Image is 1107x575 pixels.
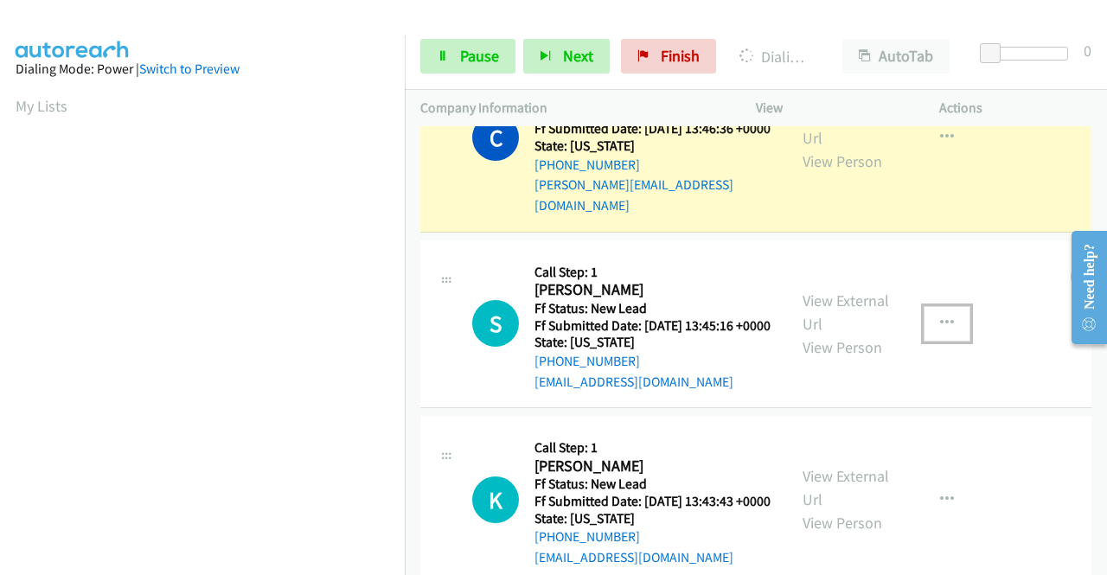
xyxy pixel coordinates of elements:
[534,457,765,476] h2: [PERSON_NAME]
[472,476,519,523] h1: K
[739,45,811,68] p: Dialing [PERSON_NAME]
[534,157,640,173] a: [PHONE_NUMBER]
[472,300,519,347] div: The call is yet to be attempted
[1084,39,1091,62] div: 0
[989,47,1068,61] div: Delay between calls (in seconds)
[661,46,700,66] span: Finish
[534,300,771,317] h5: Ff Status: New Lead
[534,528,640,545] a: [PHONE_NUMBER]
[16,96,67,116] a: My Lists
[803,105,889,148] a: View External Url
[534,176,733,214] a: [PERSON_NAME][EMAIL_ADDRESS][DOMAIN_NAME]
[139,61,240,77] a: Switch to Preview
[534,510,771,527] h5: State: [US_STATE]
[803,291,889,334] a: View External Url
[534,120,771,137] h5: Ff Submitted Date: [DATE] 13:46:36 +0000
[534,137,771,155] h5: State: [US_STATE]
[534,353,640,369] a: [PHONE_NUMBER]
[803,151,882,171] a: View Person
[472,300,519,347] h1: S
[534,476,771,493] h5: Ff Status: New Lead
[534,439,771,457] h5: Call Step: 1
[420,98,725,118] p: Company Information
[756,98,908,118] p: View
[534,264,771,281] h5: Call Step: 1
[621,39,716,73] a: Finish
[803,466,889,509] a: View External Url
[420,39,515,73] a: Pause
[803,337,882,357] a: View Person
[939,98,1091,118] p: Actions
[563,46,593,66] span: Next
[16,59,389,80] div: Dialing Mode: Power |
[472,114,519,161] h1: C
[1058,219,1107,356] iframe: Resource Center
[842,39,950,73] button: AutoTab
[803,513,882,533] a: View Person
[523,39,610,73] button: Next
[472,476,519,523] div: The call is yet to be attempted
[534,549,733,565] a: [EMAIL_ADDRESS][DOMAIN_NAME]
[534,493,771,510] h5: Ff Submitted Date: [DATE] 13:43:43 +0000
[460,46,499,66] span: Pause
[534,374,733,390] a: [EMAIL_ADDRESS][DOMAIN_NAME]
[534,280,765,300] h2: [PERSON_NAME]
[534,317,771,335] h5: Ff Submitted Date: [DATE] 13:45:16 +0000
[534,334,771,351] h5: State: [US_STATE]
